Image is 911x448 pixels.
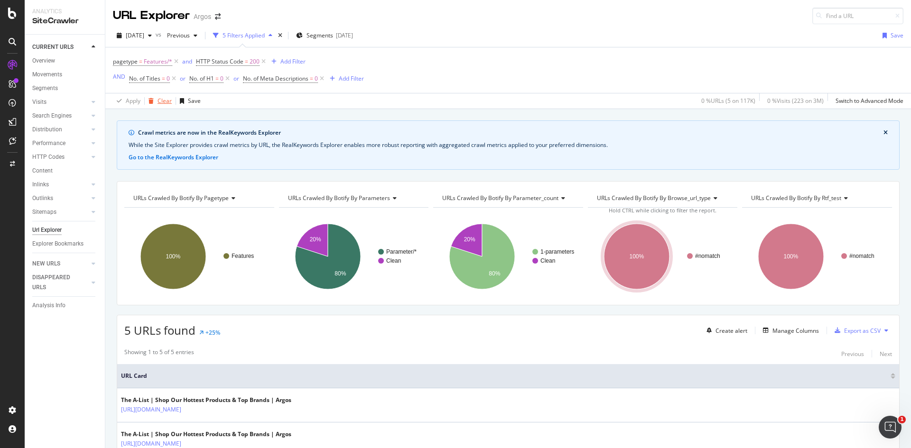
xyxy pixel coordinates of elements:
[32,207,89,217] a: Sitemaps
[716,327,747,335] div: Create alert
[250,55,260,68] span: 200
[32,193,53,203] div: Outlinks
[880,350,892,358] div: Next
[167,72,170,85] span: 0
[879,416,902,439] iframe: Intercom live chat
[32,180,89,190] a: Inlinks
[588,215,736,298] svg: A chart.
[326,73,364,84] button: Add Filter
[695,253,720,259] text: #nomatch
[540,257,555,264] text: Clean
[609,207,716,214] span: Hold CTRL while clicking to filter the report.
[113,93,140,109] button: Apply
[292,28,357,43] button: Segments[DATE]
[386,257,401,264] text: Clean
[182,57,192,65] div: and
[701,97,755,105] div: 0 % URLs ( 5 on 117K )
[126,97,140,105] div: Apply
[32,70,98,80] a: Movements
[233,74,239,83] button: or
[126,31,144,39] span: 2025 Oct. 14th
[286,191,420,206] h4: URLs Crawled By Botify By parameters
[113,72,125,81] button: AND
[121,396,291,404] div: The A-List | Shop Our Hottest Products & Top Brands | Argos
[288,194,390,202] span: URLs Crawled By Botify By parameters
[209,28,276,43] button: 5 Filters Applied
[32,166,98,176] a: Content
[32,138,65,148] div: Performance
[32,152,65,162] div: HTTP Codes
[841,350,864,358] div: Previous
[898,416,906,423] span: 1
[113,8,190,24] div: URL Explorer
[280,57,306,65] div: Add Filter
[32,152,89,162] a: HTTP Codes
[196,57,243,65] span: HTTP Status Code
[759,325,819,336] button: Manage Columns
[243,74,308,82] span: No. of Meta Descriptions
[433,215,582,298] svg: A chart.
[597,194,711,202] span: URLs Crawled By Botify By browse_url_type
[189,74,214,82] span: No. of H1
[32,56,98,66] a: Overview
[880,348,892,359] button: Next
[836,97,903,105] div: Switch to Advanced Mode
[32,42,74,52] div: CURRENT URLS
[309,236,321,243] text: 20%
[188,97,201,105] div: Save
[767,97,824,105] div: 0 % Visits ( 223 on 3M )
[879,28,903,43] button: Save
[162,74,165,82] span: =
[464,236,475,243] text: 20%
[336,31,353,39] div: [DATE]
[742,215,891,298] div: A chart.
[139,57,142,65] span: =
[215,74,219,82] span: =
[32,239,98,249] a: Explorer Bookmarks
[339,74,364,82] div: Add Filter
[121,430,291,439] div: The A-List | Shop Our Hottest Products & Top Brands | Argos
[144,55,172,68] span: Features/*
[279,215,428,298] div: A chart.
[540,248,574,255] text: 1-parameters
[32,83,98,93] a: Segments
[749,191,883,206] h4: URLs Crawled By Botify By rtf_test
[113,28,156,43] button: [DATE]
[166,253,181,260] text: 100%
[32,301,65,311] div: Analysis Info
[124,322,195,338] span: 5 URLs found
[158,97,172,105] div: Clear
[145,93,172,109] button: Clear
[32,193,89,203] a: Outlinks
[223,31,265,39] div: 5 Filters Applied
[138,128,883,137] div: Crawl metrics are now in the RealKeywords Explorer
[440,191,575,206] h4: URLs Crawled By Botify By parameter_count
[163,31,190,39] span: Previous
[32,83,58,93] div: Segments
[182,57,192,66] button: and
[32,111,72,121] div: Search Engines
[32,97,89,107] a: Visits
[129,74,160,82] span: No. of Titles
[32,225,98,235] a: Url Explorer
[32,97,46,107] div: Visits
[220,72,223,85] span: 0
[32,180,49,190] div: Inlinks
[276,31,284,40] div: times
[32,16,97,27] div: SiteCrawler
[131,191,266,206] h4: URLs Crawled By Botify By pagetype
[335,270,346,277] text: 80%
[176,93,201,109] button: Save
[32,111,89,121] a: Search Engines
[133,194,229,202] span: URLs Crawled By Botify By pagetype
[832,93,903,109] button: Switch to Advanced Mode
[32,273,89,293] a: DISAPPEARED URLS
[32,56,55,66] div: Overview
[163,28,201,43] button: Previous
[751,194,841,202] span: URLs Crawled By Botify By rtf_test
[268,56,306,67] button: Add Filter
[595,191,729,206] h4: URLs Crawled By Botify By browse_url_type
